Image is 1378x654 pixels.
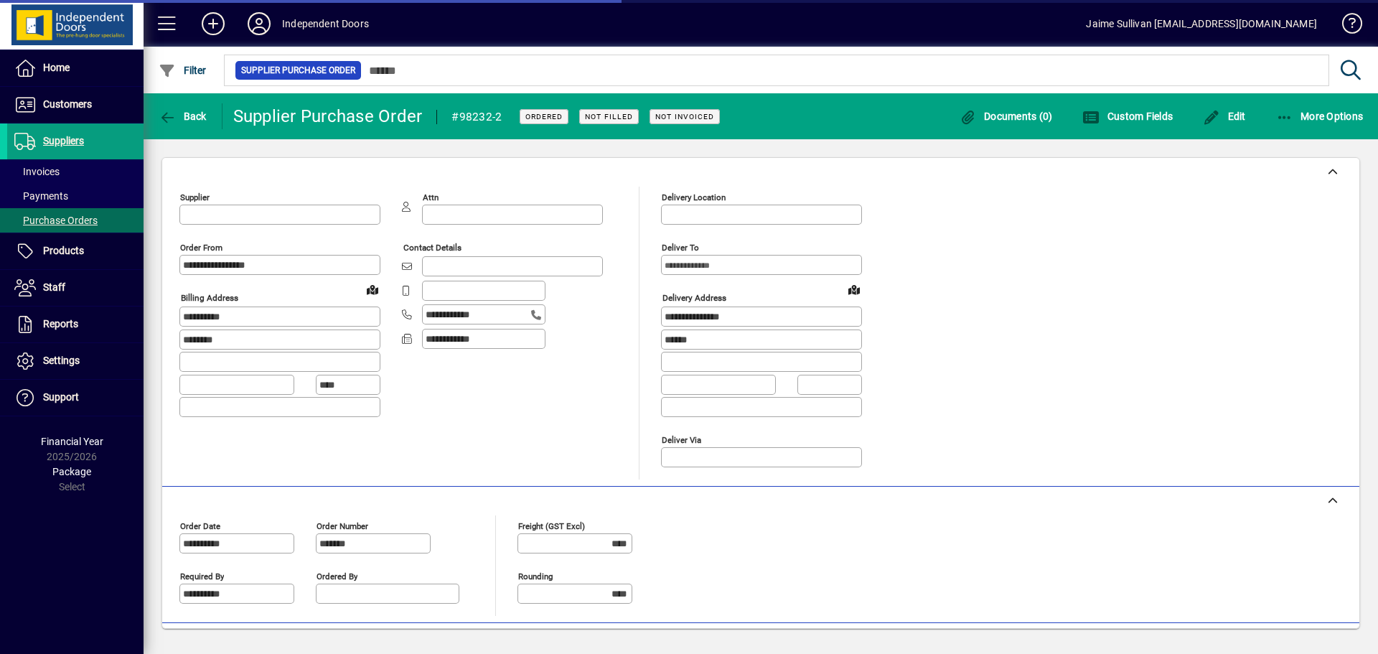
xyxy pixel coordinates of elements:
[843,278,866,301] a: View on map
[43,318,78,330] span: Reports
[7,208,144,233] a: Purchase Orders
[7,50,144,86] a: Home
[525,112,563,121] span: Ordered
[14,166,60,177] span: Invoices
[155,103,210,129] button: Back
[41,436,103,447] span: Financial Year
[159,111,207,122] span: Back
[43,98,92,110] span: Customers
[662,434,701,444] mat-label: Deliver via
[7,380,144,416] a: Support
[43,355,80,366] span: Settings
[662,192,726,202] mat-label: Delivery Location
[1086,12,1317,35] div: Jaime Sullivan [EMAIL_ADDRESS][DOMAIN_NAME]
[7,343,144,379] a: Settings
[317,571,357,581] mat-label: Ordered by
[14,215,98,226] span: Purchase Orders
[180,243,222,253] mat-label: Order from
[190,11,236,37] button: Add
[662,243,699,253] mat-label: Deliver To
[7,87,144,123] a: Customers
[1331,3,1360,50] a: Knowledge Base
[7,233,144,269] a: Products
[317,520,368,531] mat-label: Order number
[282,12,369,35] div: Independent Doors
[180,192,210,202] mat-label: Supplier
[14,190,68,202] span: Payments
[43,245,84,256] span: Products
[1272,103,1367,129] button: More Options
[1276,111,1364,122] span: More Options
[180,520,220,531] mat-label: Order date
[518,520,585,531] mat-label: Freight (GST excl)
[144,103,222,129] app-page-header-button: Back
[7,307,144,342] a: Reports
[423,192,439,202] mat-label: Attn
[7,159,144,184] a: Invoices
[233,105,423,128] div: Supplier Purchase Order
[1203,111,1246,122] span: Edit
[155,57,210,83] button: Filter
[960,111,1053,122] span: Documents (0)
[451,106,502,129] div: #98232-2
[1079,103,1176,129] button: Custom Fields
[956,103,1056,129] button: Documents (0)
[1199,103,1250,129] button: Edit
[655,112,714,121] span: Not Invoiced
[159,65,207,76] span: Filter
[43,62,70,73] span: Home
[180,571,224,581] mat-label: Required by
[43,281,65,293] span: Staff
[1082,111,1173,122] span: Custom Fields
[43,391,79,403] span: Support
[7,270,144,306] a: Staff
[7,184,144,208] a: Payments
[241,63,355,78] span: Supplier Purchase Order
[518,571,553,581] mat-label: Rounding
[52,466,91,477] span: Package
[236,11,282,37] button: Profile
[43,135,84,146] span: Suppliers
[585,112,633,121] span: Not Filled
[361,278,384,301] a: View on map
